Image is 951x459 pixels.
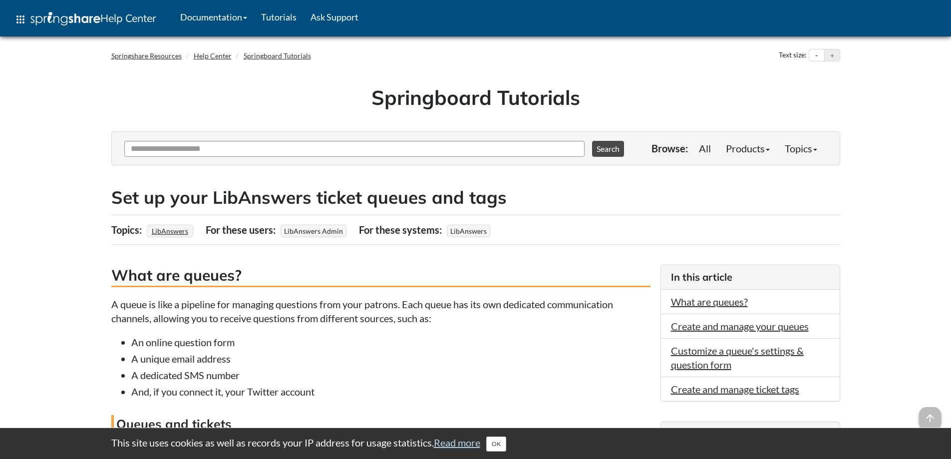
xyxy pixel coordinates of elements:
[671,320,809,332] a: Create and manage your queues
[30,12,100,25] img: Springshare
[131,368,650,382] li: A dedicated SMS number
[111,415,650,433] h4: Queues and tickets
[486,437,506,452] button: Close
[777,49,809,62] div: Text size:
[671,345,804,371] a: Customize a queue's settings & question form
[447,225,490,237] span: LibAnswers
[718,138,777,158] a: Products
[809,49,824,61] button: Decrease text size
[206,220,278,239] div: For these users:
[671,270,830,284] h3: In this article
[825,49,840,61] button: Increase text size
[131,385,650,399] li: And, if you connect it, your Twitter account
[254,4,304,29] a: Tutorials
[691,138,718,158] a: All
[119,83,833,111] h1: Springboard Tutorials
[111,297,650,325] p: A queue is like a pipeline for managing questions from your patrons. Each queue has its own dedic...
[14,13,26,25] span: apps
[671,383,799,395] a: Create and manage ticket tags
[150,224,190,238] a: LibAnswers
[359,220,444,239] div: For these systems:
[111,220,144,239] div: Topics:
[281,225,346,237] span: LibAnswers Admin
[919,407,941,429] span: arrow_upward
[592,141,624,157] button: Search
[777,138,825,158] a: Topics
[671,296,748,308] a: What are queues?
[111,265,650,287] h3: What are queues?
[244,51,311,60] a: Springboard Tutorials
[919,408,941,420] a: arrow_upward
[434,437,480,449] a: Read more
[100,11,156,24] span: Help Center
[173,4,254,29] a: Documentation
[194,51,232,60] a: Help Center
[304,4,365,29] a: Ask Support
[101,436,850,452] div: This site uses cookies as well as records your IP address for usage statistics.
[111,185,840,210] h2: Set up your LibAnswers ticket queues and tags
[651,141,688,155] p: Browse:
[131,335,650,349] li: An online question form
[7,4,163,34] a: apps Help Center
[111,51,182,60] a: Springshare Resources
[131,352,650,366] li: A unique email address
